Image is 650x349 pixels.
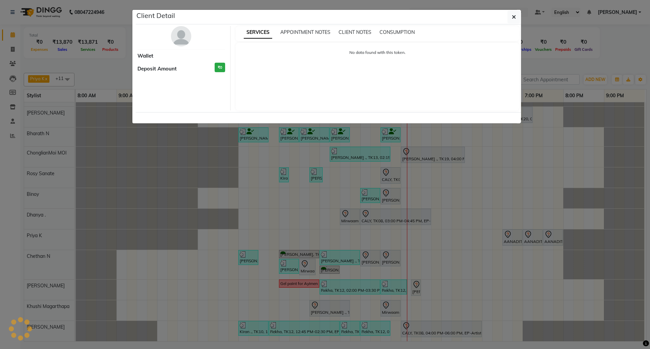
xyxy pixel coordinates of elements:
span: Deposit Amount [137,65,177,73]
span: SERVICES [244,26,272,39]
img: avatar [171,26,191,46]
span: CLIENT NOTES [339,29,371,35]
span: Wallet [137,52,153,60]
span: APPOINTMENT NOTES [280,29,330,35]
h3: ₹0 [215,63,225,73]
p: No data found with this token. [242,49,513,56]
span: CONSUMPTION [380,29,415,35]
h5: Client Detail [136,11,175,21]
